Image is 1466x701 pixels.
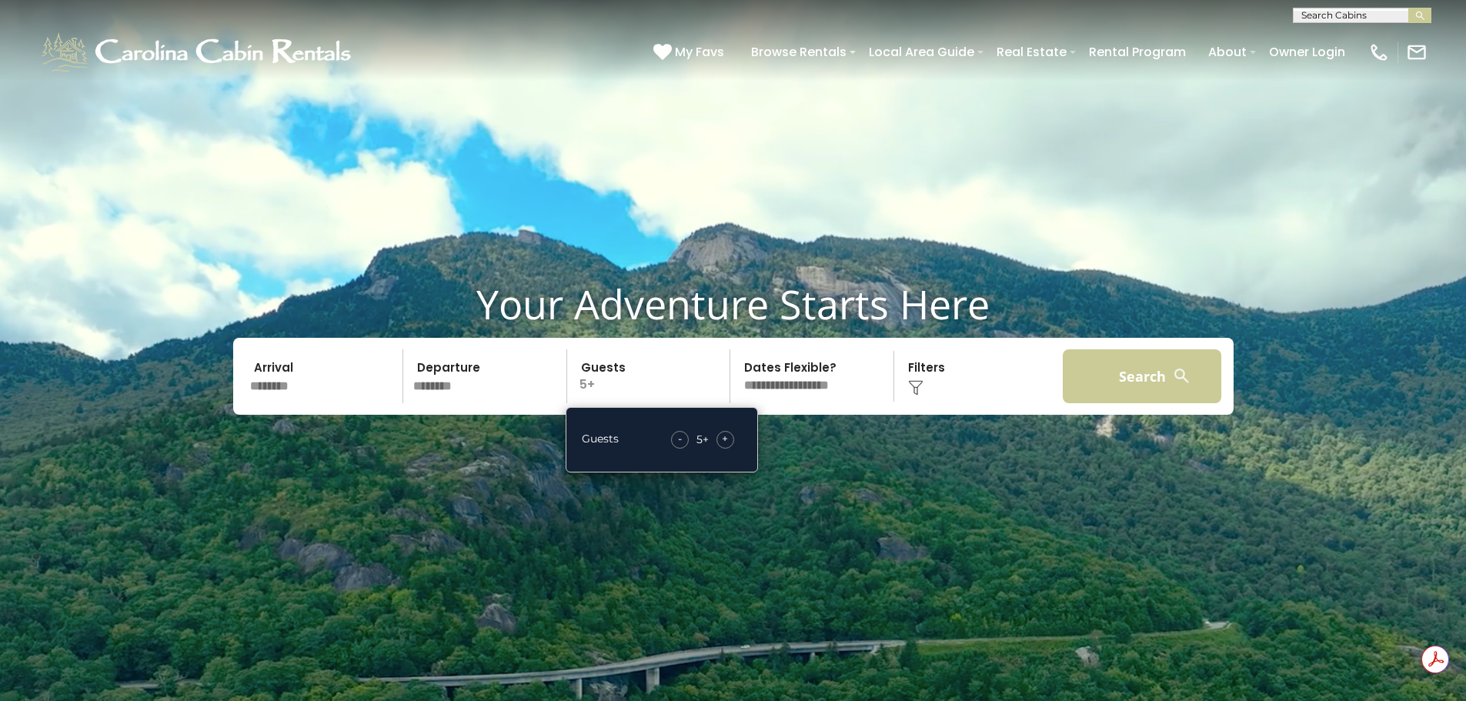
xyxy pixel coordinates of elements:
[1368,42,1390,63] img: phone-regular-white.png
[908,380,923,396] img: filter--v1.png
[653,42,728,62] a: My Favs
[675,42,724,62] span: My Favs
[861,38,982,65] a: Local Area Guide
[989,38,1074,65] a: Real Estate
[582,433,619,445] h5: Guests
[1261,38,1353,65] a: Owner Login
[1406,42,1428,63] img: mail-regular-white.png
[1201,38,1254,65] a: About
[678,431,682,446] span: -
[743,38,854,65] a: Browse Rentals
[1081,38,1194,65] a: Rental Program
[696,432,703,447] div: 5
[38,29,358,75] img: White-1-1-2.png
[1172,366,1191,386] img: search-regular-white.png
[1063,349,1222,403] button: Search
[572,349,730,403] p: 5+
[12,280,1454,328] h1: Your Adventure Starts Here
[663,431,742,449] div: +
[722,431,728,446] span: +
